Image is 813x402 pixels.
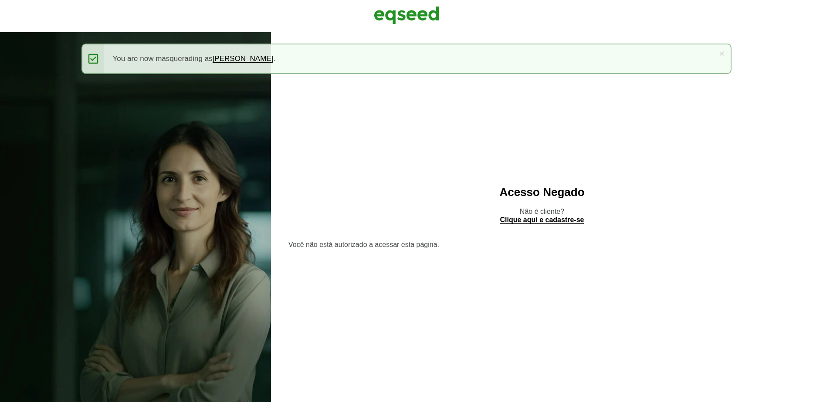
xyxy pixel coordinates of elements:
section: Você não está autorizado a acessar esta página. [288,241,796,248]
a: × [719,49,724,58]
div: You are now masquerading as . [81,44,732,74]
p: Não é cliente? [288,207,796,224]
a: Clique aqui e cadastre-se [500,216,584,224]
img: EqSeed Logo [374,4,439,26]
h2: Acesso Negado [288,186,796,199]
a: [PERSON_NAME] [213,55,274,63]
